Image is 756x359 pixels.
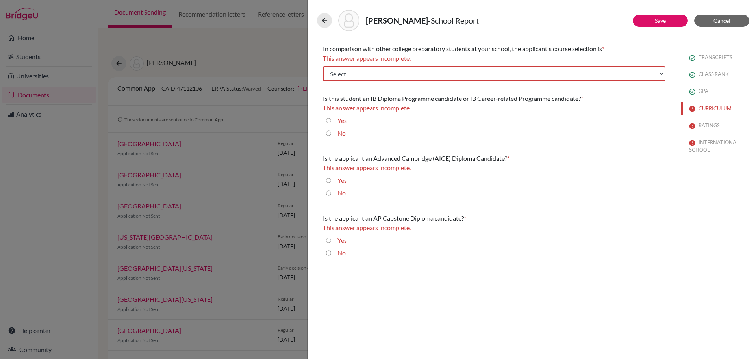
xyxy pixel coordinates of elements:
[323,104,411,112] span: This answer appears incomplete.
[337,188,346,198] label: No
[681,102,756,115] button: CURRICULUM
[689,106,695,112] img: error-544570611efd0a2d1de9.svg
[689,72,695,78] img: check_circle_outline-e4d4ac0f8e9136db5ab2.svg
[323,214,464,222] span: Is the applicant an AP Capstone Diploma candidate?
[681,84,756,98] button: GPA
[689,89,695,95] img: check_circle_outline-e4d4ac0f8e9136db5ab2.svg
[681,67,756,81] button: CLASS RANK
[323,54,411,62] span: This answer appears incomplete.
[323,224,411,231] span: This answer appears incomplete.
[323,95,581,102] span: Is this student an IB Diploma Programme candidate or IB Career-related Programme candidate?
[428,16,479,25] span: - School Report
[689,55,695,61] img: check_circle_outline-e4d4ac0f8e9136db5ab2.svg
[681,136,756,157] button: INTERNATIONAL SCHOOL
[681,119,756,132] button: RATINGS
[323,45,602,52] span: In comparison with other college preparatory students at your school, the applicant's course sele...
[323,164,411,171] span: This answer appears incomplete.
[337,116,347,125] label: Yes
[337,236,347,245] label: Yes
[323,154,507,162] span: Is the applicant an Advanced Cambridge (AICE) Diploma Candidate?
[366,16,428,25] strong: [PERSON_NAME]
[681,50,756,64] button: TRANSCRIPTS
[337,128,346,138] label: No
[337,248,346,258] label: No
[689,123,695,129] img: error-544570611efd0a2d1de9.svg
[689,140,695,146] img: error-544570611efd0a2d1de9.svg
[337,176,347,185] label: Yes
